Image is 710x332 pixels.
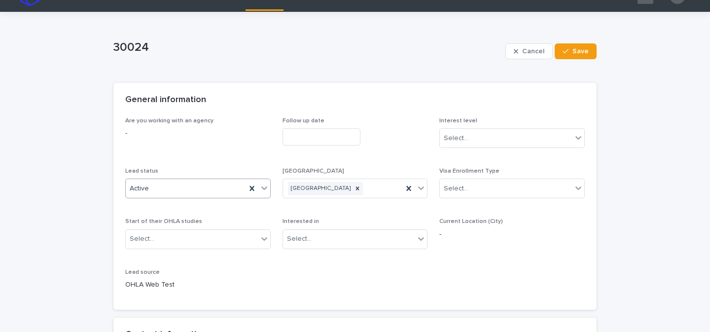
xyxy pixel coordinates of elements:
[283,118,324,124] span: Follow up date
[283,168,344,174] span: [GEOGRAPHIC_DATA]
[125,280,271,290] p: OHLA Web Test
[125,128,271,139] p: -
[130,234,154,244] div: Select...
[125,118,213,124] span: Are you working with an agency
[283,219,319,224] span: Interested in
[444,133,468,144] div: Select...
[439,168,499,174] span: Visa Enrollment Type
[288,182,352,195] div: [GEOGRAPHIC_DATA]
[125,95,206,106] h2: General information
[555,43,597,59] button: Save
[125,219,202,224] span: Start of their OHLA studies
[439,219,503,224] span: Current Location (City)
[130,184,149,194] span: Active
[125,168,158,174] span: Lead status
[439,118,477,124] span: Interest level
[439,229,585,240] p: -
[287,234,312,244] div: Select...
[572,48,589,55] span: Save
[505,43,553,59] button: Cancel
[444,184,468,194] div: Select...
[522,48,544,55] span: Cancel
[113,40,501,55] p: 30024
[125,269,160,275] span: Lead source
